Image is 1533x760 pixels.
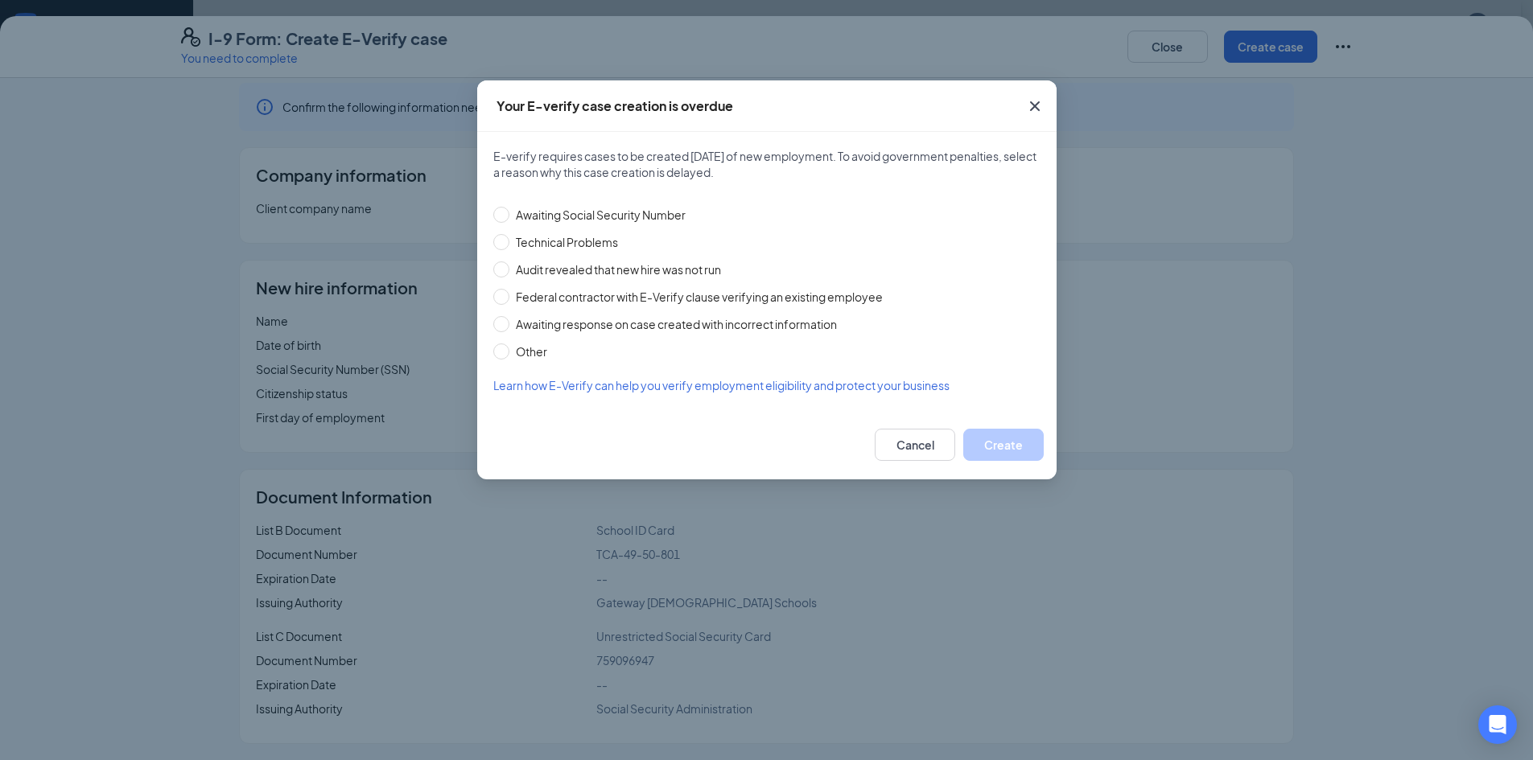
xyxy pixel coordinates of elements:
[509,261,727,278] span: Audit revealed that new hire was not run
[509,288,889,306] span: Federal contractor with E-Verify clause verifying an existing employee
[497,97,733,115] div: Your E-verify case creation is overdue
[1025,97,1045,116] svg: Cross
[493,378,950,392] span: Learn how E-Verify can help you verify employment eligibility and protect your business
[509,315,843,333] span: Awaiting response on case created with incorrect information
[963,429,1044,461] button: Create
[493,376,1041,394] a: Learn how E-Verify can help you verify employment eligibility and protect your business
[509,233,624,251] span: Technical Problems
[509,343,554,360] span: Other
[493,148,1041,180] span: E-verify requires cases to be created [DATE] of new employment. To avoid government penalties, se...
[509,206,692,224] span: Awaiting Social Security Number
[875,429,955,461] button: Cancel
[1478,705,1517,744] div: Open Intercom Messenger
[1013,80,1057,132] button: Close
